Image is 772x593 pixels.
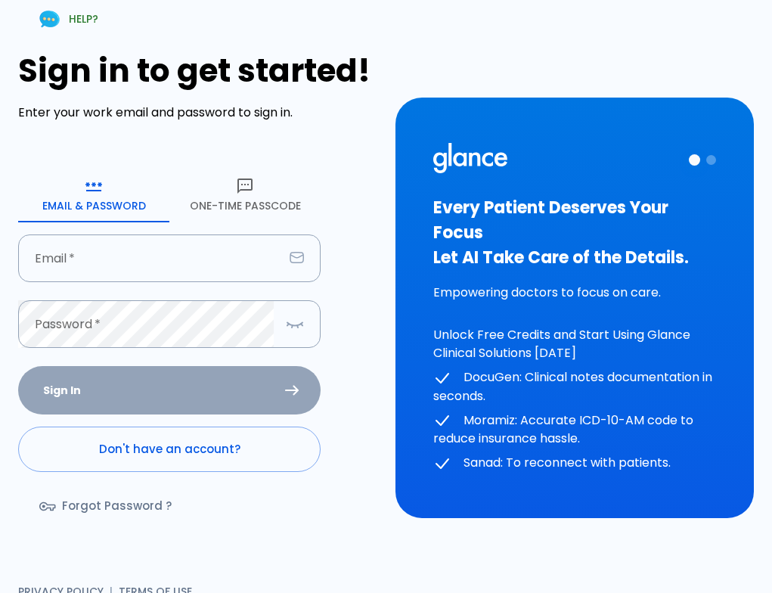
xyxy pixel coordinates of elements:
[433,195,717,270] h3: Every Patient Deserves Your Focus Let AI Take Care of the Details.
[36,6,63,33] img: Chat Support
[433,284,717,302] p: Empowering doctors to focus on care.
[433,454,717,473] p: Sanad: To reconnect with patients.
[433,368,717,405] p: DocuGen: Clinical notes documentation in seconds.
[18,484,196,528] a: Forgot Password ?
[18,52,377,89] h1: Sign in to get started!
[433,326,717,362] p: Unlock Free Credits and Start Using Glance Clinical Solutions [DATE]
[433,411,717,449] p: Moramiz: Accurate ICD-10-AM code to reduce insurance hassle.
[18,104,377,122] p: Enter your work email and password to sign in.
[169,168,321,222] button: One-Time Passcode
[18,427,321,472] a: Don't have an account?
[18,234,284,282] input: dr.ahmed@clinic.com
[18,168,169,222] button: Email & Password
